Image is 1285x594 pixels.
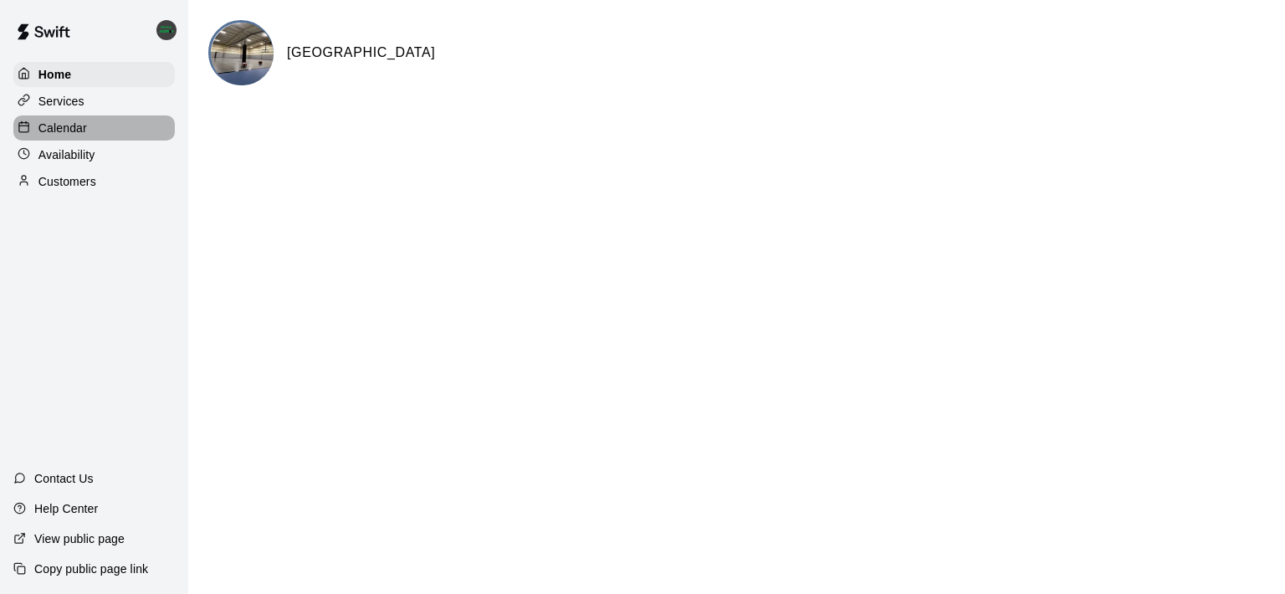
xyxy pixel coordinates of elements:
[156,20,177,40] img: Jesse Klein
[38,146,95,163] p: Availability
[38,93,84,110] p: Services
[153,13,188,47] div: Jesse Klein
[13,142,175,167] a: Availability
[13,89,175,114] a: Services
[13,115,175,141] a: Calendar
[38,120,87,136] p: Calendar
[34,500,98,517] p: Help Center
[287,42,435,64] h6: [GEOGRAPHIC_DATA]
[34,561,148,577] p: Copy public page link
[34,530,125,547] p: View public page
[13,62,175,87] a: Home
[38,66,72,83] p: Home
[13,169,175,194] a: Customers
[38,173,96,190] p: Customers
[34,470,94,487] p: Contact Us
[211,23,274,85] img: Ironline Sports Complex logo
